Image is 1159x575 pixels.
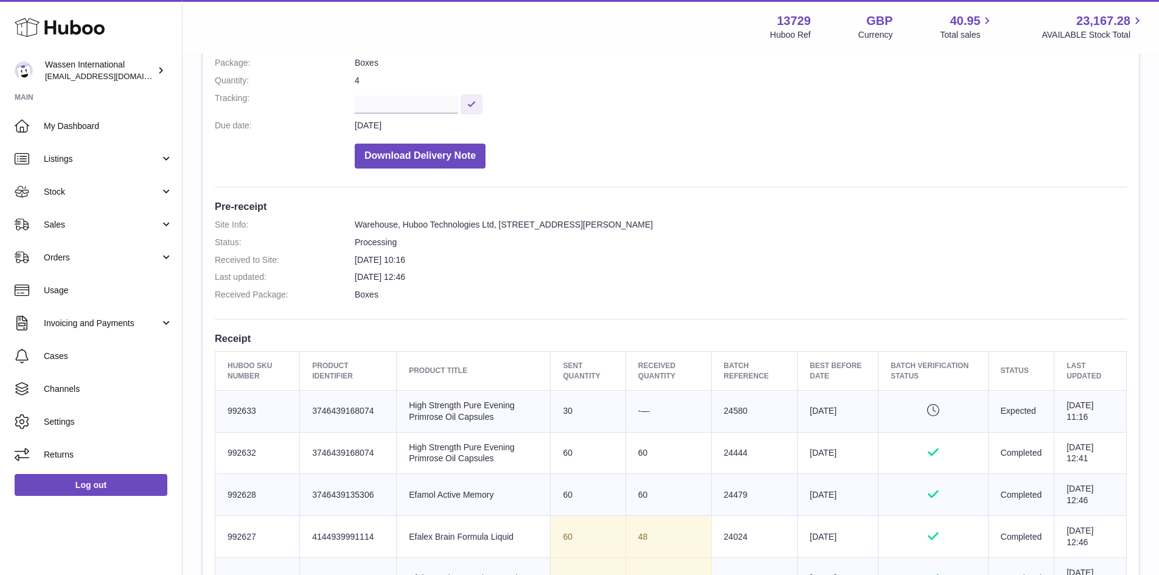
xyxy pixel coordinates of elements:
[215,219,355,231] dt: Site Info:
[15,61,33,80] img: internationalsupplychain@wassen.com
[215,200,1127,213] h3: Pre-receipt
[300,516,397,558] td: 4144939991114
[44,318,160,329] span: Invoicing and Payments
[45,71,179,81] span: [EMAIL_ADDRESS][DOMAIN_NAME]
[866,13,893,29] strong: GBP
[397,390,551,432] td: High Strength Pure Evening Primrose Oil Capsules
[45,59,155,82] div: Wassen International
[625,352,711,390] th: Received Quantity
[44,252,160,263] span: Orders
[1054,474,1127,516] td: [DATE] 12:46
[215,474,300,516] td: 992628
[355,120,1127,131] dd: [DATE]
[878,352,988,390] th: Batch Verification Status
[44,219,160,231] span: Sales
[44,383,173,395] span: Channels
[355,57,1127,69] dd: Boxes
[215,332,1127,345] h3: Receipt
[711,390,797,432] td: 24580
[215,254,355,266] dt: Received to Site:
[988,474,1054,516] td: Completed
[215,516,300,558] td: 992627
[215,120,355,131] dt: Due date:
[44,120,173,132] span: My Dashboard
[711,432,797,474] td: 24444
[625,516,711,558] td: 48
[770,29,811,41] div: Huboo Ref
[551,516,625,558] td: 60
[355,144,486,169] button: Download Delivery Note
[1042,13,1144,41] a: 23,167.28 AVAILABLE Stock Total
[355,75,1127,86] dd: 4
[551,390,625,432] td: 30
[215,237,355,248] dt: Status:
[215,271,355,283] dt: Last updated:
[355,254,1127,266] dd: [DATE] 10:16
[858,29,893,41] div: Currency
[300,432,397,474] td: 3746439168074
[300,390,397,432] td: 3746439168074
[355,289,1127,301] dd: Boxes
[1054,432,1127,474] td: [DATE] 12:41
[15,474,167,496] a: Log out
[711,474,797,516] td: 24479
[798,516,879,558] td: [DATE]
[215,92,355,114] dt: Tracking:
[397,352,551,390] th: Product title
[300,474,397,516] td: 3746439135306
[625,390,711,432] td: -—
[1076,13,1130,29] span: 23,167.28
[44,449,173,461] span: Returns
[215,352,300,390] th: Huboo SKU Number
[798,390,879,432] td: [DATE]
[625,474,711,516] td: 60
[355,237,1127,248] dd: Processing
[777,13,811,29] strong: 13729
[44,416,173,428] span: Settings
[625,432,711,474] td: 60
[798,432,879,474] td: [DATE]
[215,432,300,474] td: 992632
[1054,390,1127,432] td: [DATE] 11:16
[397,516,551,558] td: Efalex Brain Formula Liquid
[215,75,355,86] dt: Quantity:
[940,13,994,41] a: 40.95 Total sales
[1054,516,1127,558] td: [DATE] 12:46
[798,474,879,516] td: [DATE]
[44,350,173,362] span: Cases
[551,474,625,516] td: 60
[397,432,551,474] td: High Strength Pure Evening Primrose Oil Capsules
[44,186,160,198] span: Stock
[355,271,1127,283] dd: [DATE] 12:46
[215,390,300,432] td: 992633
[988,352,1054,390] th: Status
[988,390,1054,432] td: Expected
[551,352,625,390] th: Sent Quantity
[940,29,994,41] span: Total sales
[950,13,980,29] span: 40.95
[988,432,1054,474] td: Completed
[215,57,355,69] dt: Package:
[798,352,879,390] th: Best Before Date
[711,352,797,390] th: Batch Reference
[711,516,797,558] td: 24024
[551,432,625,474] td: 60
[215,289,355,301] dt: Received Package:
[397,474,551,516] td: Efamol Active Memory
[300,352,397,390] th: Product Identifier
[44,153,160,165] span: Listings
[355,219,1127,231] dd: Warehouse, Huboo Technologies Ltd, [STREET_ADDRESS][PERSON_NAME]
[988,516,1054,558] td: Completed
[44,285,173,296] span: Usage
[1042,29,1144,41] span: AVAILABLE Stock Total
[1054,352,1127,390] th: Last updated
